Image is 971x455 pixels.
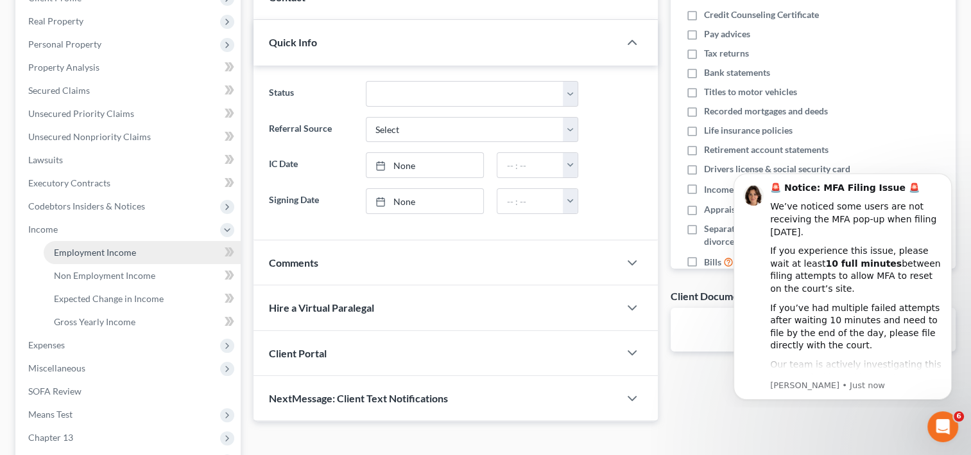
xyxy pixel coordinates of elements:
a: Secured Claims [18,79,241,102]
span: Lawsuits [28,154,63,165]
a: Unsecured Priority Claims [18,102,241,125]
span: Comments [269,256,318,269]
span: Life insurance policies [704,124,793,137]
iframe: Intercom notifications message [714,162,971,407]
a: Expected Change in Income [44,287,241,310]
span: Client Portal [269,347,327,359]
a: Gross Yearly Income [44,310,241,334]
input: -- : -- [497,189,563,213]
span: Secured Claims [28,85,90,96]
a: Employment Income [44,241,241,264]
a: Executory Contracts [18,172,241,195]
span: Credit Counseling Certificate [704,8,819,21]
iframe: Intercom live chat [927,411,958,442]
span: NextMessage: Client Text Notifications [269,392,448,404]
span: Real Property [28,15,83,26]
span: Chapter 13 [28,432,73,443]
span: 6 [954,411,964,422]
span: SOFA Review [28,386,82,397]
a: Property Analysis [18,56,241,79]
span: Miscellaneous [28,362,85,373]
span: Appraisal reports [704,203,774,216]
span: Gross Yearly Income [54,316,135,327]
span: Executory Contracts [28,177,110,188]
span: Codebtors Insiders & Notices [28,201,145,211]
span: Drivers license & social security card [704,163,850,175]
span: Unsecured Nonpriority Claims [28,131,151,142]
span: Quick Info [269,36,317,48]
a: Unsecured Nonpriority Claims [18,125,241,148]
span: Means Test [28,409,73,420]
span: Property Analysis [28,62,99,73]
label: IC Date [262,152,359,178]
span: Unsecured Priority Claims [28,108,134,119]
span: Expenses [28,339,65,350]
span: Recorded mortgages and deeds [704,105,828,118]
a: SOFA Review [18,380,241,403]
span: Non Employment Income [54,270,155,281]
span: Hire a Virtual Paralegal [269,301,374,314]
span: Tax returns [704,47,749,60]
p: No client documents yet. [681,318,945,331]
span: Employment Income [54,247,136,258]
a: None [366,189,484,213]
a: Lawsuits [18,148,241,172]
input: -- : -- [497,153,563,177]
span: Bank statements [704,66,770,79]
span: Income [28,224,58,235]
label: Status [262,81,359,107]
span: Income Documents [704,183,781,196]
span: Personal Property [28,39,101,49]
a: None [366,153,484,177]
label: Signing Date [262,188,359,214]
span: Bills [704,256,721,269]
span: Retirement account statements [704,143,829,156]
div: Client Documents [671,289,753,303]
label: Referral Source [262,117,359,143]
a: Non Employment Income [44,264,241,287]
span: Separation agreements or decrees of divorces [704,222,873,248]
span: Titles to motor vehicles [704,85,797,98]
span: Expected Change in Income [54,293,164,304]
span: Pay advices [704,28,750,40]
